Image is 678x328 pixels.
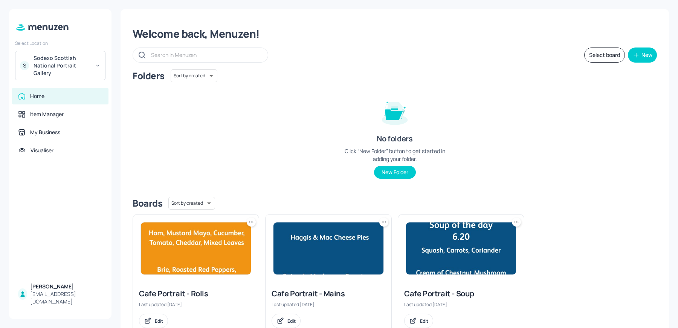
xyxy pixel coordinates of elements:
[171,68,217,83] div: Sort by created
[404,301,518,308] div: Last updated [DATE].
[287,318,296,324] div: Edit
[404,288,518,299] div: Cafe Portrait - Soup
[30,283,102,290] div: [PERSON_NAME]
[273,222,383,274] img: 2025-06-09-1749458614777l187jgfxbq.jpeg
[168,196,215,211] div: Sort by created
[133,197,162,209] div: Boards
[30,92,44,100] div: Home
[20,61,29,70] div: S
[133,70,165,82] div: Folders
[420,318,428,324] div: Edit
[139,301,253,308] div: Last updated [DATE].
[374,166,416,179] button: New Folder
[141,222,251,274] img: 2025-09-17-1758103744593mi5p95vf6ia.jpeg
[31,147,53,154] div: Visualiser
[406,222,516,274] img: 2025-05-27-17483385572063272ok3ggty.jpeg
[155,318,163,324] div: Edit
[133,27,657,41] div: Welcome back, Menuzen!
[30,129,60,136] div: My Business
[34,54,90,77] div: Sodexo Scottish National Portrait Gallery
[376,93,414,130] img: folder-empty
[30,110,64,118] div: Item Manager
[272,301,385,308] div: Last updated [DATE].
[641,52,652,58] div: New
[15,40,105,46] div: Select Location
[584,48,625,63] button: Select board
[377,133,412,144] div: No folders
[139,288,253,299] div: Cafe Portrait - Rolls
[272,288,385,299] div: Cafe Portrait - Mains
[151,49,260,60] input: Search in Menuzen
[338,147,451,163] div: Click “New Folder” button to get started in adding your folder.
[628,48,657,63] button: New
[30,290,102,305] div: [EMAIL_ADDRESS][DOMAIN_NAME]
